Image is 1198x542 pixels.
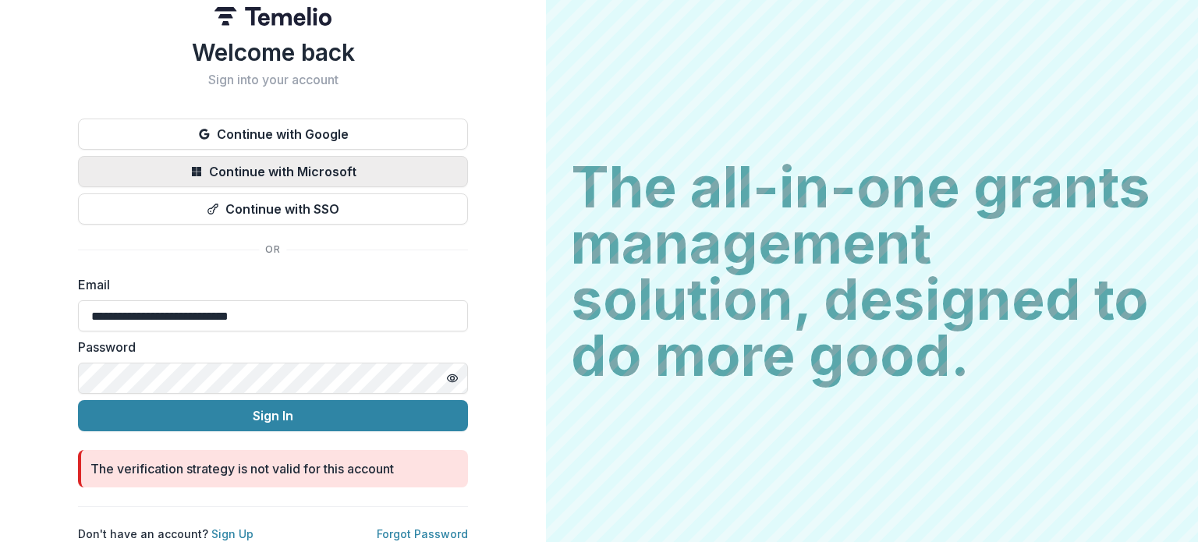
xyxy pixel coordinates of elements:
button: Sign In [78,400,468,431]
a: Forgot Password [377,527,468,540]
button: Continue with Microsoft [78,156,468,187]
button: Continue with SSO [78,193,468,225]
a: Sign Up [211,527,253,540]
h2: Sign into your account [78,73,468,87]
p: Don't have an account? [78,526,253,542]
button: Continue with Google [78,119,468,150]
label: Email [78,275,459,294]
button: Toggle password visibility [440,366,465,391]
label: Password [78,338,459,356]
div: The verification strategy is not valid for this account [90,459,394,478]
img: Temelio [214,7,331,26]
h1: Welcome back [78,38,468,66]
